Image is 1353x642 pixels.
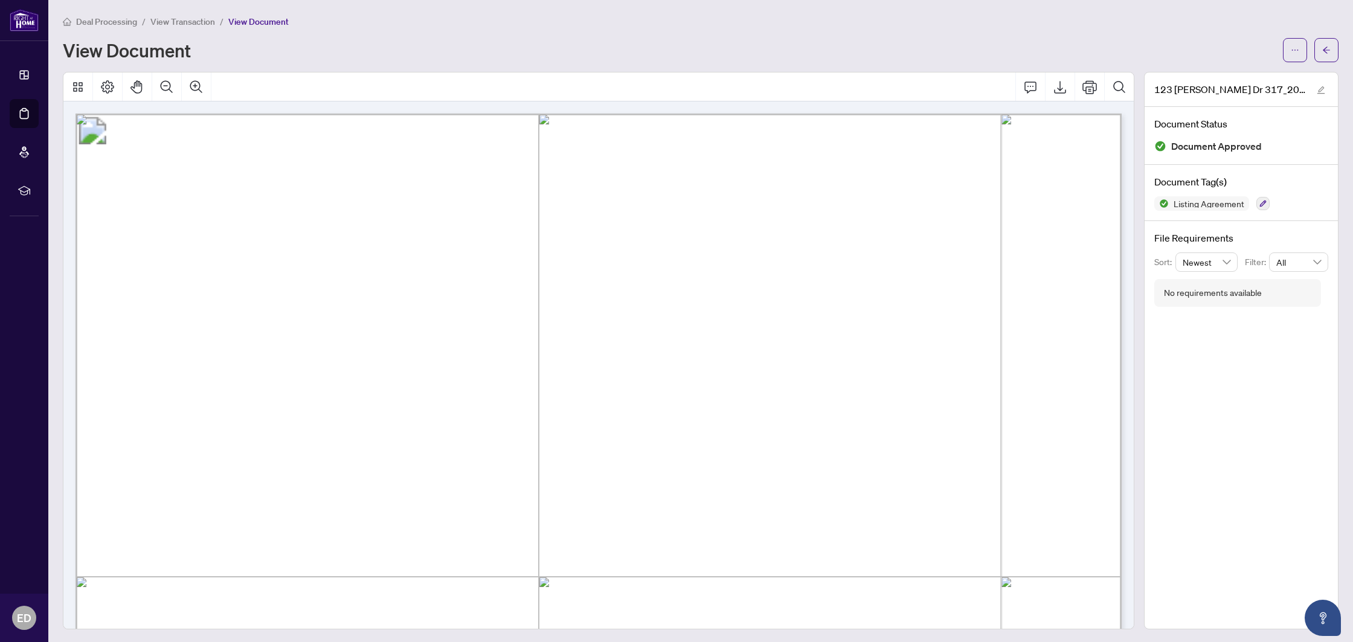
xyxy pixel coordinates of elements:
button: Open asap [1305,600,1341,636]
span: edit [1317,86,1325,94]
img: logo [10,9,39,31]
h1: View Document [63,40,191,60]
span: All [1276,253,1321,271]
span: Listing Agreement [1169,199,1249,208]
p: Sort: [1154,255,1175,269]
p: Filter: [1245,255,1269,269]
h4: Document Status [1154,117,1328,131]
div: No requirements available [1164,286,1262,300]
img: Status Icon [1154,196,1169,211]
span: Document Approved [1171,138,1262,155]
li: / [142,14,146,28]
h4: File Requirements [1154,231,1328,245]
h4: Document Tag(s) [1154,175,1328,189]
span: Deal Processing [76,16,137,27]
span: View Document [228,16,289,27]
span: Newest [1183,253,1231,271]
span: ellipsis [1291,46,1299,54]
span: arrow-left [1322,46,1331,54]
span: 123 [PERSON_NAME] Dr 317_2025-09-15 17_42_19.pdf [1154,82,1305,97]
span: ED [17,609,31,626]
img: Document Status [1154,140,1166,152]
span: home [63,18,71,26]
span: View Transaction [150,16,215,27]
li: / [220,14,223,28]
